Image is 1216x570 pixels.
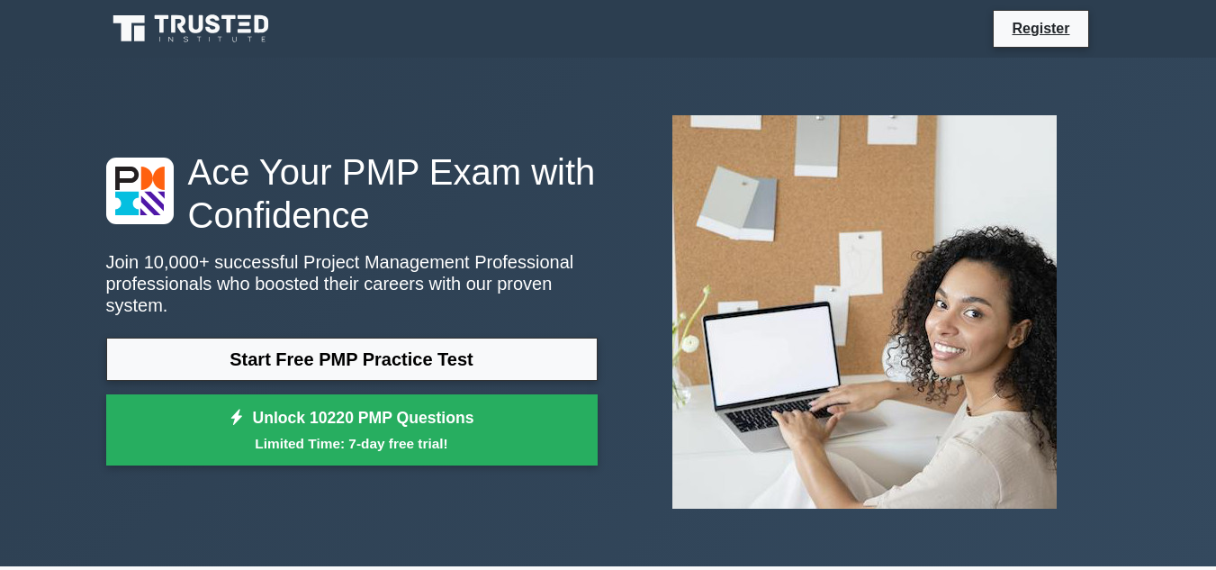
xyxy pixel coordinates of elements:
[106,251,598,316] p: Join 10,000+ successful Project Management Professional professionals who boosted their careers w...
[106,150,598,237] h1: Ace Your PMP Exam with Confidence
[106,394,598,466] a: Unlock 10220 PMP QuestionsLimited Time: 7-day free trial!
[129,433,575,454] small: Limited Time: 7-day free trial!
[1001,17,1080,40] a: Register
[106,338,598,381] a: Start Free PMP Practice Test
